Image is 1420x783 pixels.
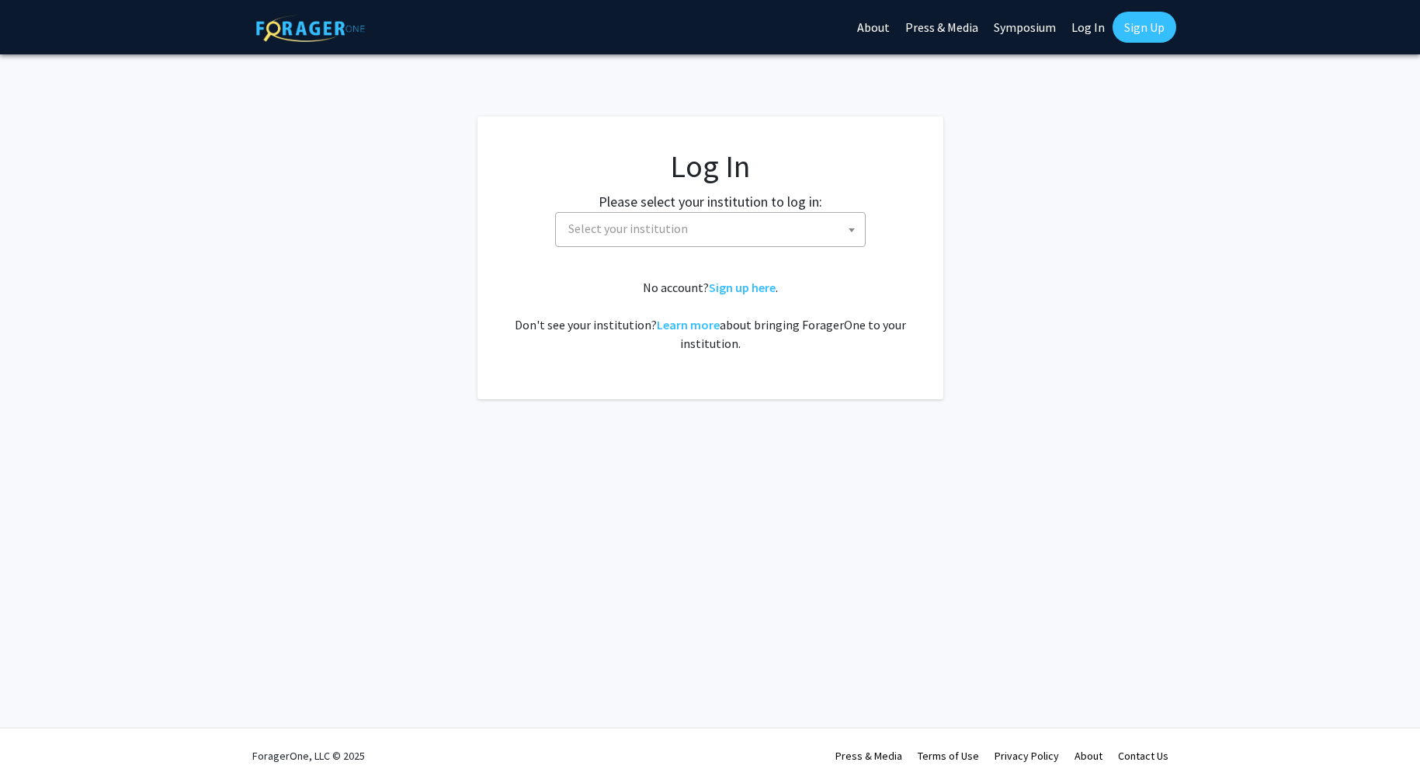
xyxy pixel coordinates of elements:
[509,148,912,185] h1: Log In
[1113,12,1176,43] a: Sign Up
[252,729,365,783] div: ForagerOne, LLC © 2025
[995,749,1059,763] a: Privacy Policy
[555,212,866,247] span: Select your institution
[1118,749,1168,763] a: Contact Us
[918,749,979,763] a: Terms of Use
[562,213,865,245] span: Select your institution
[256,15,365,42] img: ForagerOne Logo
[835,749,902,763] a: Press & Media
[657,317,720,332] a: Learn more about bringing ForagerOne to your institution
[1075,749,1102,763] a: About
[568,221,688,236] span: Select your institution
[599,191,822,212] label: Please select your institution to log in:
[709,280,776,295] a: Sign up here
[509,278,912,353] div: No account? . Don't see your institution? about bringing ForagerOne to your institution.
